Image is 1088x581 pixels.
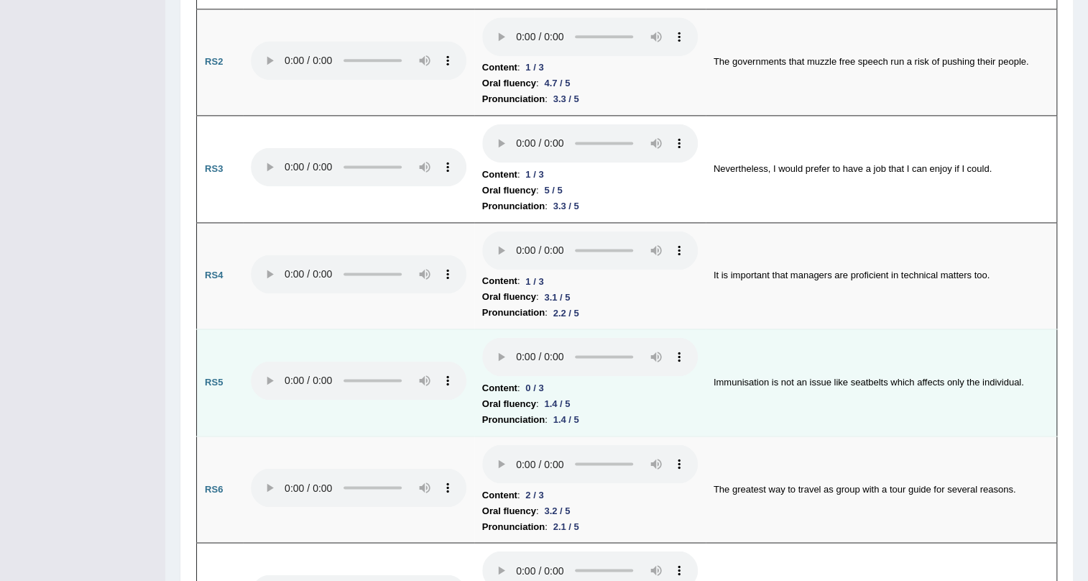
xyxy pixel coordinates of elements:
td: It is important that managers are proficient in technical matters too. [706,222,1057,329]
div: 4.7 / 5 [538,76,576,91]
td: The greatest way to travel as group with a tour guide for several reasons. [706,436,1057,543]
b: RS4 [205,270,223,280]
div: 0 / 3 [520,380,549,395]
div: 3.2 / 5 [538,503,576,518]
li: : [482,487,698,503]
li: : [482,305,698,321]
li: : [482,198,698,214]
b: RS6 [205,483,223,494]
li: : [482,183,698,198]
b: Pronunciation [482,198,545,214]
td: Nevertheless, I would prefer to have a job that I can enjoy if I could. [706,116,1057,223]
li: : [482,380,698,396]
b: Pronunciation [482,91,545,107]
b: Oral fluency [482,503,536,518]
b: Oral fluency [482,183,536,198]
b: Content [482,167,517,183]
li: : [482,503,698,518]
b: Pronunciation [482,412,545,428]
div: 3.1 / 5 [538,290,576,305]
b: Pronunciation [482,305,545,321]
div: 2 / 3 [520,488,549,503]
div: 1 / 3 [520,274,549,289]
li: : [482,412,698,428]
div: 1 / 3 [520,167,549,182]
td: Immunisation is not an issue like seatbelts which affects only the individual. [706,329,1057,436]
li: : [482,289,698,305]
li: : [482,167,698,183]
li: : [482,518,698,534]
div: 1.4 / 5 [538,396,576,411]
b: Content [482,487,517,503]
b: Oral fluency [482,76,536,91]
b: RS5 [205,377,223,388]
div: 5 / 5 [538,183,568,198]
div: 3.3 / 5 [548,91,585,106]
li: : [482,273,698,289]
b: RS3 [205,163,223,174]
td: The governments that muzzle free speech run a risk of pushing their people. [706,9,1057,116]
b: Oral fluency [482,289,536,305]
b: Content [482,273,517,289]
div: 2.1 / 5 [548,519,585,534]
div: 3.3 / 5 [548,198,585,214]
b: Content [482,380,517,396]
b: RS2 [205,56,223,67]
b: Pronunciation [482,518,545,534]
li: : [482,91,698,107]
b: Oral fluency [482,396,536,412]
li: : [482,60,698,76]
div: 1.4 / 5 [548,412,585,427]
b: Content [482,60,517,76]
div: 2.2 / 5 [548,306,585,321]
li: : [482,396,698,412]
li: : [482,76,698,91]
div: 1 / 3 [520,60,549,75]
